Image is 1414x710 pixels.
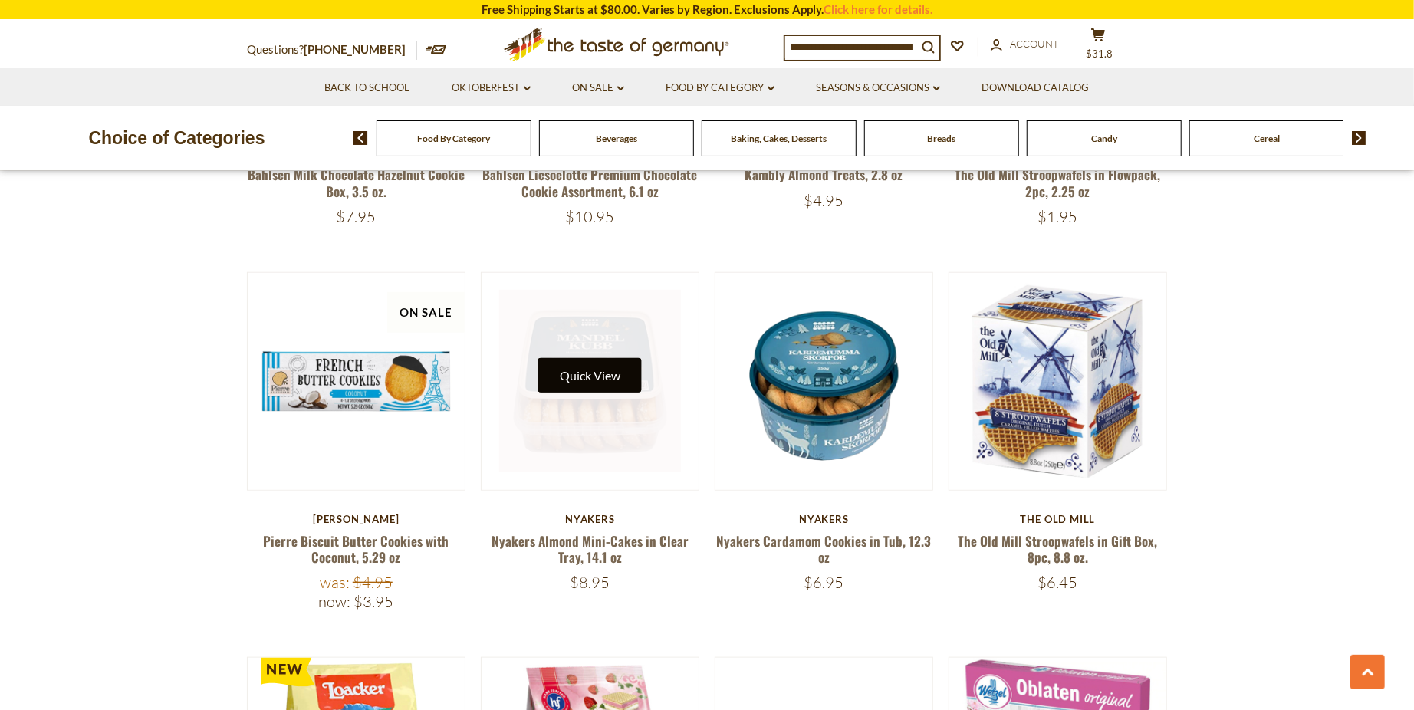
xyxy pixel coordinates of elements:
[949,273,1166,490] img: The Old Mill Stroopwafels in Gift Box, 8pc, 8.8 oz.
[1087,48,1113,60] span: $31.8
[247,513,465,525] div: [PERSON_NAME]
[1038,207,1078,226] span: $1.95
[353,131,368,145] img: previous arrow
[565,207,614,226] span: $10.95
[1010,38,1059,50] span: Account
[336,207,376,226] span: $7.95
[353,573,393,592] span: $4.95
[418,133,491,144] a: Food By Category
[745,165,903,184] a: Kambly Almond Treats, 2.8 oz
[247,40,417,60] p: Questions?
[1091,133,1117,144] a: Candy
[570,573,610,592] span: $8.95
[991,36,1059,53] a: Account
[482,273,699,490] img: Nyakers Almond Mini-Cakes in Clear Tray, 14.1 oz
[573,80,624,97] a: On Sale
[732,133,827,144] a: Baking, Cakes, Desserts
[824,2,932,16] a: Click here for details.
[324,80,409,97] a: Back to School
[320,573,350,592] label: Was:
[304,42,406,56] a: [PHONE_NUMBER]
[596,133,637,144] a: Beverages
[715,273,932,490] img: Nyakers Cardamom Cookies in Tub, 12.3 oz
[263,531,449,567] a: Pierre Biscuit Butter Cookies with Coconut, 5.29 oz
[492,531,689,567] a: Nyakers Almond Mini-Cakes in Clear Tray, 14.1 oz
[452,80,531,97] a: Oktoberfest
[959,531,1158,567] a: The Old Mill Stroopwafels in Gift Box, 8pc, 8.8 oz.
[817,80,940,97] a: Seasons & Occasions
[481,513,699,525] div: Nyakers
[715,513,933,525] div: Nyakers
[318,592,350,611] label: Now:
[804,573,844,592] span: $6.95
[666,80,774,97] a: Food By Category
[353,592,393,611] span: $3.95
[955,165,1161,200] a: The Old Mill Stroopwafels in Flowpack, 2pc, 2.25 oz
[1075,28,1121,66] button: $31.8
[804,191,844,210] span: $4.95
[982,80,1090,97] a: Download Catalog
[1038,573,1078,592] span: $6.45
[482,165,697,200] a: Bahlsen Liesoelotte Premium Chocolate Cookie Assortment, 6.1 oz
[1254,133,1280,144] a: Cereal
[538,358,642,393] button: Quick View
[1352,131,1366,145] img: next arrow
[949,513,1167,525] div: The Old Mill
[248,273,465,490] img: Pierre Biscuit Butter Cookies with Coconut, 5.29 oz
[928,133,956,144] a: Breads
[717,531,932,567] a: Nyakers Cardamom Cookies in Tub, 12.3 oz
[248,165,465,200] a: Bahlsen Milk Chocolate Hazelnut Cookie Box, 3.5 oz.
